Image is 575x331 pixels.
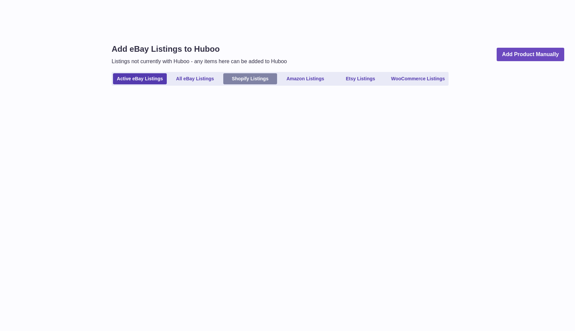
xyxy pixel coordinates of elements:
p: Listings not currently with Huboo - any items here can be added to Huboo [112,58,287,65]
a: Amazon Listings [278,73,332,84]
a: Add Product Manually [497,48,564,61]
a: Etsy Listings [334,73,387,84]
a: WooCommerce Listings [389,73,447,84]
a: Shopify Listings [223,73,277,84]
a: All eBay Listings [168,73,222,84]
h1: Add eBay Listings to Huboo [112,44,287,54]
a: Active eBay Listings [113,73,167,84]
